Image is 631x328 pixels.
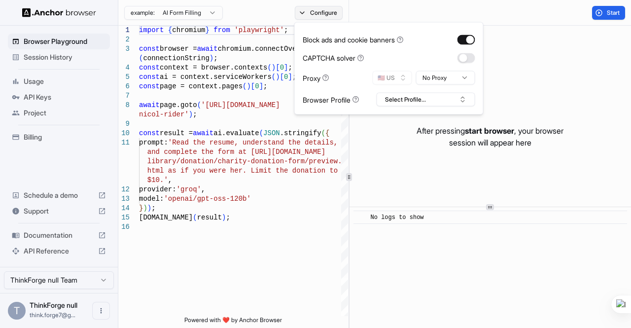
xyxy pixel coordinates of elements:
[8,227,110,243] div: Documentation
[197,214,222,221] span: result
[118,119,130,129] div: 9
[118,73,130,82] div: 5
[118,138,130,147] div: 11
[416,71,475,85] button: No Proxy
[213,54,217,62] span: ;
[118,44,130,54] div: 3
[8,105,110,121] div: Project
[160,101,197,109] span: page.goto
[259,129,263,137] span: (
[303,94,359,105] div: Browser Profile
[160,45,197,53] span: browser =
[292,73,296,81] span: ;
[118,213,130,222] div: 15
[118,101,130,110] div: 8
[147,167,338,175] span: html as if you were her. Limit the donation to
[24,190,94,200] span: Schedule a demo
[118,185,130,194] div: 12
[303,35,404,45] div: Block ads and cookie banners
[218,45,313,53] span: chromium.connectOverCDP
[160,82,243,90] span: page = context.pages
[139,195,164,203] span: model:
[8,187,110,203] div: Schedule a demo
[172,26,205,34] span: chromium
[8,49,110,65] div: Session History
[226,214,230,221] span: ;
[30,311,75,319] span: think.forge7@gmail.com
[24,36,106,46] span: Browser Playground
[259,82,263,90] span: ]
[280,73,284,81] span: [
[288,64,292,72] span: ;
[168,176,172,184] span: ,
[176,185,201,193] span: 'groq'
[139,185,176,193] span: provider:
[607,9,621,17] span: Start
[8,89,110,105] div: API Keys
[303,73,329,83] div: Proxy
[234,26,284,34] span: 'playwright'
[197,45,218,53] span: await
[280,129,321,137] span: .stringify
[147,176,168,184] span: $10.'
[164,195,250,203] span: 'openai/gpt-oss-120b'
[371,214,424,221] span: No logs to show
[592,6,625,20] button: Start
[213,129,259,137] span: ai.evaluate
[160,129,193,137] span: result =
[272,64,276,72] span: )
[267,64,271,72] span: (
[118,194,130,204] div: 13
[213,26,230,34] span: from
[24,92,106,102] span: API Keys
[118,35,130,44] div: 2
[321,129,325,137] span: (
[358,213,363,222] span: ​
[118,129,130,138] div: 10
[255,82,259,90] span: 0
[139,73,160,81] span: const
[8,203,110,219] div: Support
[139,64,160,72] span: const
[303,53,364,63] div: CAPTCHA solver
[139,54,143,62] span: (
[118,222,130,232] div: 16
[284,73,288,81] span: 0
[284,64,288,72] span: ]
[168,26,172,34] span: {
[139,214,193,221] span: [DOMAIN_NAME]
[193,110,197,118] span: ;
[201,101,280,109] span: '[URL][DOMAIN_NAME]
[24,52,106,62] span: Session History
[263,129,280,137] span: JSON
[8,73,110,89] div: Usage
[139,204,143,212] span: }
[24,132,106,142] span: Billing
[8,243,110,259] div: API Reference
[201,185,205,193] span: ,
[147,157,342,165] span: library/donation/charity-donation-form/preview.
[151,204,155,212] span: ;
[8,34,110,49] div: Browser Playground
[139,129,160,137] span: const
[147,204,151,212] span: )
[118,204,130,213] div: 14
[246,82,250,90] span: )
[288,73,292,81] span: ]
[205,26,209,34] span: }
[465,126,514,136] span: start browser
[243,82,246,90] span: (
[139,45,160,53] span: const
[139,26,164,34] span: import
[193,214,197,221] span: (
[295,6,343,20] button: Configure
[118,63,130,73] div: 4
[8,129,110,145] div: Billing
[222,214,226,221] span: )
[22,8,96,17] img: Anchor Logo
[193,129,213,137] span: await
[24,108,106,118] span: Project
[139,82,160,90] span: const
[280,64,284,72] span: 0
[325,129,329,137] span: {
